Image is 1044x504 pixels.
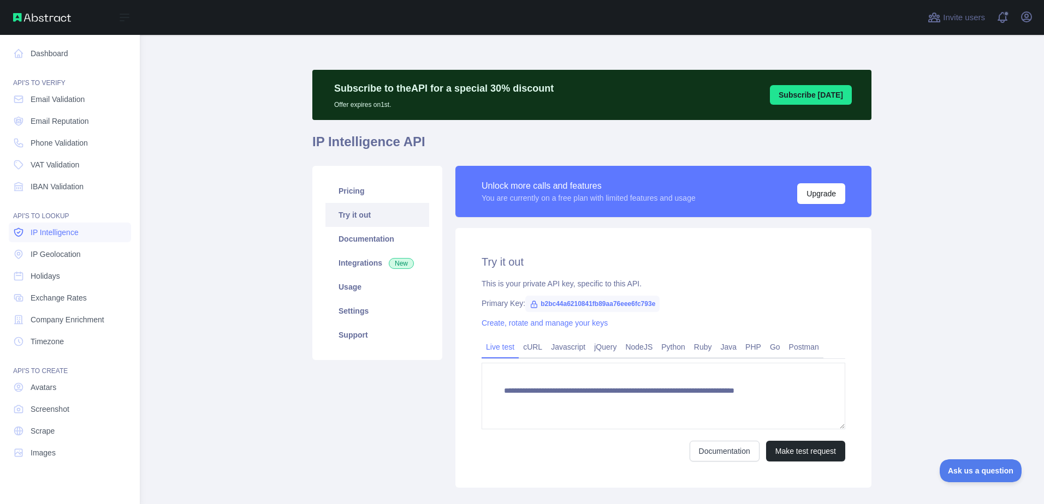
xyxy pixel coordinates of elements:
div: API'S TO VERIFY [9,65,131,87]
span: Avatars [31,382,56,393]
a: jQuery [590,338,621,356]
a: Holidays [9,266,131,286]
p: Subscribe to the API for a special 30 % discount [334,81,554,96]
a: Pricing [325,179,429,203]
button: Make test request [766,441,845,461]
a: Company Enrichment [9,310,131,329]
a: IBAN Validation [9,177,131,196]
span: Company Enrichment [31,314,104,325]
a: NodeJS [621,338,657,356]
span: Holidays [31,271,60,281]
a: Scrape [9,421,131,441]
span: Images [31,447,56,458]
a: Dashboard [9,44,131,63]
a: Screenshot [9,399,131,419]
span: IBAN Validation [31,181,84,192]
a: Images [9,443,131,463]
a: Settings [325,299,429,323]
a: VAT Validation [9,155,131,175]
span: b2bc44a6210841fb89aa76eee6fc793e [525,296,660,312]
span: Phone Validation [31,137,88,148]
a: Create, rotate and manage your keys [482,319,608,327]
span: Email Validation [31,94,85,105]
a: Ruby [690,338,716,356]
img: Abstract API [13,13,71,22]
a: Go [766,338,785,356]
button: Invite users [926,9,987,26]
div: API'S TO LOOKUP [9,199,131,220]
button: Subscribe [DATE] [770,85,852,105]
p: Offer expires on 1st. [334,96,554,109]
a: Phone Validation [9,133,131,153]
div: Primary Key: [482,298,845,309]
h2: Try it out [482,254,845,269]
a: Usage [325,275,429,299]
div: Unlock more calls and features [482,179,696,193]
a: IP Geolocation [9,244,131,264]
a: Support [325,323,429,347]
div: This is your private API key, specific to this API. [482,278,845,289]
iframe: Toggle Customer Support [940,459,1022,482]
span: Exchange Rates [31,292,87,303]
a: Java [716,338,742,356]
a: Postman [785,338,823,356]
h1: IP Intelligence API [312,133,871,159]
span: Email Reputation [31,116,89,127]
a: Javascript [547,338,590,356]
span: Scrape [31,425,55,436]
a: Avatars [9,377,131,397]
span: Invite users [943,11,985,24]
a: Documentation [325,227,429,251]
a: Live test [482,338,519,356]
a: Email Reputation [9,111,131,131]
a: Python [657,338,690,356]
span: IP Geolocation [31,249,81,260]
a: Exchange Rates [9,288,131,308]
a: Integrations New [325,251,429,275]
span: VAT Validation [31,159,79,170]
a: cURL [519,338,547,356]
a: IP Intelligence [9,223,131,242]
a: Documentation [690,441,760,461]
span: New [389,258,414,269]
a: PHP [741,338,766,356]
span: IP Intelligence [31,227,79,238]
button: Upgrade [797,183,845,204]
div: You are currently on a free plan with limited features and usage [482,193,696,203]
span: Timezone [31,336,64,347]
a: Timezone [9,332,131,351]
span: Screenshot [31,404,69,415]
div: API'S TO CREATE [9,353,131,375]
a: Email Validation [9,89,131,109]
a: Try it out [325,203,429,227]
